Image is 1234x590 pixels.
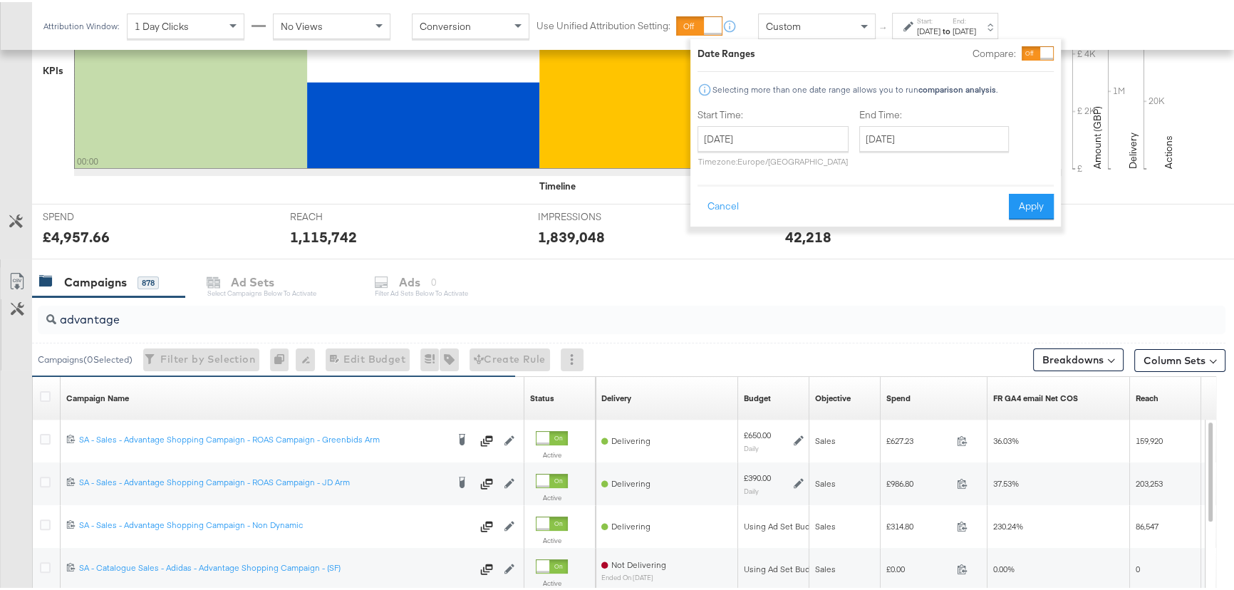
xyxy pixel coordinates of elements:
sub: Daily [744,442,759,450]
span: 86,547 [1136,519,1158,529]
button: Column Sets [1134,347,1225,370]
button: Apply [1009,192,1054,217]
label: End: [953,14,976,24]
span: Not Delivering [611,557,666,568]
a: The maximum amount you're willing to spend on your ads, on average each day or over the lifetime ... [744,390,771,402]
text: Amount (GBP) [1091,104,1104,167]
label: Compare: [973,45,1016,58]
p: Timezone: Europe/[GEOGRAPHIC_DATA] [698,154,849,165]
span: 1 Day Clicks [135,18,189,31]
span: IMPRESSIONS [538,208,645,222]
a: FR GA4 Net COS [993,390,1078,402]
span: ↑ [877,24,891,29]
label: Start: [917,14,940,24]
div: Objective [815,390,851,402]
label: Use Unified Attribution Setting: [536,17,670,31]
div: SA - Catalogue Sales - Adidas - Advantage Shopping Campaign - (SF) [79,560,472,571]
div: Spend [886,390,911,402]
span: £314.80 [886,519,951,529]
a: Reflects the ability of your Ad Campaign to achieve delivery based on ad states, schedule and bud... [601,390,631,402]
a: Shows the current state of your Ad Campaign. [530,390,554,402]
div: [DATE] [917,24,940,35]
div: Budget [744,390,771,402]
span: Conversion [420,18,471,31]
strong: to [940,24,953,34]
label: Active [536,491,568,500]
div: 878 [138,274,159,287]
div: SA - Sales - Advantage Shopping Campaign - ROAS Campaign - Greenbids Arm [79,432,447,443]
span: Delivering [611,476,650,487]
span: Sales [815,476,836,487]
div: [DATE] [953,24,976,35]
text: Actions [1162,133,1175,167]
a: The total amount spent to date. [886,390,911,402]
div: Campaigns [64,272,127,289]
label: Active [536,534,568,543]
div: 0 [270,346,296,369]
span: Custom [766,18,801,31]
div: Campaign Name [66,390,129,402]
div: £390.00 [744,470,771,482]
span: REACH [290,208,397,222]
span: Sales [815,433,836,444]
div: £4,957.66 [43,224,110,245]
div: Using Ad Set Budget [744,519,823,530]
div: SA - Sales - Advantage Shopping Campaign - Non Dynamic [79,517,472,529]
button: Breakdowns [1033,346,1124,369]
span: 159,920 [1136,433,1163,444]
a: The number of people your ad was served to. [1136,390,1158,402]
div: KPIs [43,62,63,76]
span: 0.00% [993,561,1015,572]
span: 230.24% [993,519,1023,529]
span: £986.80 [886,476,951,487]
span: No Views [281,18,323,31]
span: 0 [1136,561,1140,572]
div: Status [530,390,554,402]
label: Active [536,576,568,586]
a: SA - Catalogue Sales - Adidas - Advantage Shopping Campaign - (SF) [79,560,472,574]
div: SA - Sales - Advantage Shopping Campaign - ROAS Campaign - JD Arm [79,475,447,486]
div: 1,115,742 [290,224,357,245]
button: Cancel [698,192,749,217]
div: Attribution Window: [43,19,120,29]
div: £650.00 [744,428,771,439]
div: FR GA4 email Net COS [993,390,1078,402]
div: Selecting more than one date range allows you to run . [712,83,998,93]
span: £627.23 [886,433,951,444]
span: 203,253 [1136,476,1163,487]
span: Sales [815,561,836,572]
a: Your campaign name. [66,390,129,402]
span: 37.53% [993,476,1019,487]
sub: ended on [DATE] [601,571,666,579]
span: £0.00 [886,561,951,572]
strong: comparison analysis [918,82,996,93]
div: Delivery [601,390,631,402]
text: Delivery [1126,130,1139,167]
div: Date Ranges [698,45,755,58]
div: Campaigns ( 0 Selected) [38,351,133,364]
span: Delivering [611,519,650,529]
span: Delivering [611,433,650,444]
a: SA - Sales - Advantage Shopping Campaign - Non Dynamic [79,517,472,532]
label: Active [536,448,568,457]
input: Search Campaigns by Name, ID or Objective [56,298,1118,326]
div: Reach [1136,390,1158,402]
span: Sales [815,519,836,529]
div: Using Ad Set Budget [744,561,823,573]
div: 1,839,048 [538,224,605,245]
span: 36.03% [993,433,1019,444]
div: Timeline [539,177,576,191]
a: SA - Sales - Advantage Shopping Campaign - ROAS Campaign - JD Arm [79,475,447,489]
label: End Time: [859,106,1015,120]
a: SA - Sales - Advantage Shopping Campaign - ROAS Campaign - Greenbids Arm [79,432,447,446]
a: Your campaign's objective. [815,390,851,402]
label: Start Time: [698,106,849,120]
sub: Daily [744,485,759,493]
span: SPEND [43,208,150,222]
div: 42,218 [785,224,831,245]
